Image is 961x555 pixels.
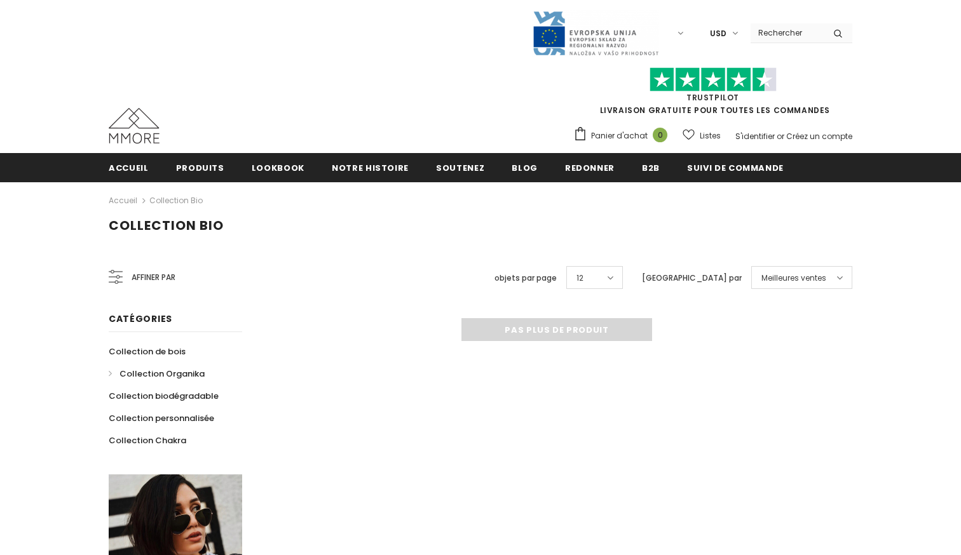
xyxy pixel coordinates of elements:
span: B2B [642,162,660,174]
a: Collection Bio [149,195,203,206]
a: Blog [512,153,538,182]
a: soutenez [436,153,484,182]
span: Blog [512,162,538,174]
a: Panier d'achat 0 [573,126,674,145]
span: Panier d'achat [591,130,648,142]
span: Collection de bois [109,345,186,358]
img: Cas MMORE [109,108,160,144]
a: Créez un compte [786,131,852,142]
span: Meilleures ventes [761,272,826,284]
span: USD [710,27,726,40]
a: Collection Organika [109,363,205,385]
a: Produits [176,153,224,182]
span: Listes [700,130,721,142]
a: Collection Chakra [109,429,186,451]
a: B2B [642,153,660,182]
span: Collection biodégradable [109,390,219,402]
span: Collection Chakra [109,434,186,446]
a: Collection biodégradable [109,385,219,407]
a: Collection personnalisée [109,407,214,429]
span: 12 [576,272,583,284]
span: Suivi de commande [687,162,784,174]
span: Lookbook [252,162,304,174]
span: Collection Organika [119,368,205,380]
span: Collection personnalisée [109,412,214,424]
a: Suivi de commande [687,153,784,182]
a: TrustPilot [686,92,739,103]
a: Notre histoire [332,153,409,182]
a: Listes [683,124,721,147]
span: Affiner par [132,271,175,284]
span: Catégories [109,312,172,325]
img: Javni Razpis [532,10,659,57]
input: Search Site [751,23,824,42]
a: S'identifier [735,131,775,142]
span: Collection Bio [109,217,224,234]
span: or [777,131,784,142]
span: Accueil [109,162,149,174]
label: objets par page [494,272,557,284]
a: Accueil [109,153,149,182]
span: 0 [653,128,667,142]
a: Lookbook [252,153,304,182]
span: Notre histoire [332,162,409,174]
span: Redonner [565,162,615,174]
a: Javni Razpis [532,27,659,38]
span: Produits [176,162,224,174]
a: Collection de bois [109,340,186,363]
label: [GEOGRAPHIC_DATA] par [642,272,742,284]
a: Redonner [565,153,615,182]
span: LIVRAISON GRATUITE POUR TOUTES LES COMMANDES [573,73,852,116]
span: soutenez [436,162,484,174]
img: Faites confiance aux étoiles pilotes [650,67,777,92]
a: Accueil [109,193,137,208]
